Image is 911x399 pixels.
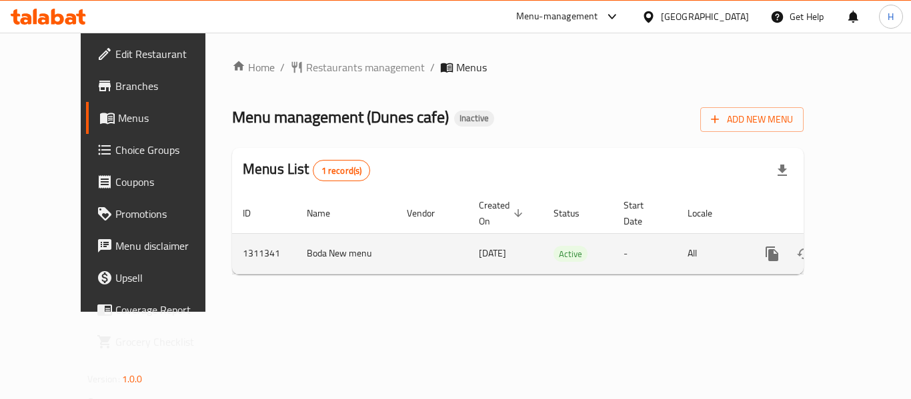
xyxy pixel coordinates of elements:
[86,230,233,262] a: Menu disclaimer
[232,59,804,75] nav: breadcrumb
[313,165,370,177] span: 1 record(s)
[232,193,895,274] table: enhanced table
[661,9,749,24] div: [GEOGRAPHIC_DATA]
[516,9,598,25] div: Menu-management
[554,246,588,262] span: Active
[86,262,233,294] a: Upsell
[296,233,396,274] td: Boda New menu
[430,59,435,75] li: /
[711,111,793,128] span: Add New Menu
[87,370,120,388] span: Version:
[232,102,449,132] span: Menu management ( Dunes cafe )
[115,142,222,158] span: Choice Groups
[115,78,222,94] span: Branches
[115,174,222,190] span: Coupons
[86,326,233,358] a: Grocery Checklist
[115,206,222,222] span: Promotions
[122,370,143,388] span: 1.0.0
[313,160,371,181] div: Total records count
[788,238,820,270] button: Change Status
[613,233,677,274] td: -
[307,205,347,221] span: Name
[243,205,268,221] span: ID
[306,59,425,75] span: Restaurants management
[280,59,285,75] li: /
[688,205,730,221] span: Locale
[407,205,452,221] span: Vendor
[115,238,222,254] span: Menu disclaimer
[290,59,425,75] a: Restaurants management
[746,193,895,234] th: Actions
[700,107,804,132] button: Add New Menu
[115,302,222,318] span: Coverage Report
[115,334,222,350] span: Grocery Checklist
[756,238,788,270] button: more
[479,244,506,262] span: [DATE]
[554,246,588,262] div: Active
[624,197,661,229] span: Start Date
[86,38,233,70] a: Edit Restaurant
[86,294,233,326] a: Coverage Report
[115,46,222,62] span: Edit Restaurant
[86,70,233,102] a: Branches
[243,159,370,181] h2: Menus List
[86,198,233,230] a: Promotions
[766,155,798,187] div: Export file
[86,166,233,198] a: Coupons
[118,110,222,126] span: Menus
[115,270,222,286] span: Upsell
[888,9,894,24] span: H
[454,111,494,127] div: Inactive
[454,113,494,124] span: Inactive
[86,134,233,166] a: Choice Groups
[479,197,527,229] span: Created On
[677,233,746,274] td: All
[232,233,296,274] td: 1311341
[86,102,233,134] a: Menus
[232,59,275,75] a: Home
[456,59,487,75] span: Menus
[554,205,597,221] span: Status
